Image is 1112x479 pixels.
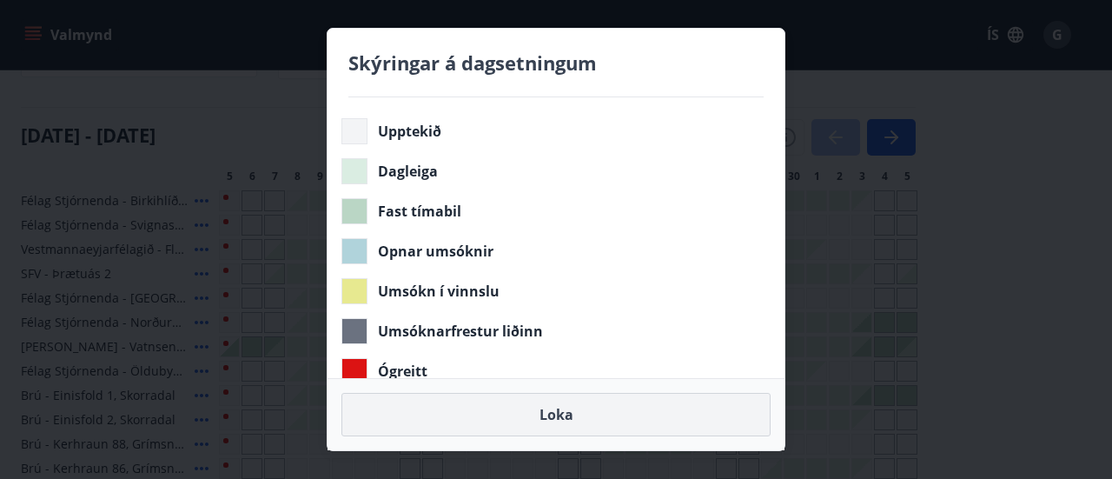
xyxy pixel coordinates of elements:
button: Loka [341,393,771,436]
span: Fast tímabil [378,202,461,221]
span: Umsóknarfrestur liðinn [378,322,543,341]
h4: Skýringar á dagsetningum [348,50,764,76]
span: Umsókn í vinnslu [378,282,500,301]
span: Opnar umsóknir [378,242,493,261]
span: Upptekið [378,122,441,141]
span: Ógreitt [378,362,427,381]
span: Dagleiga [378,162,438,181]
